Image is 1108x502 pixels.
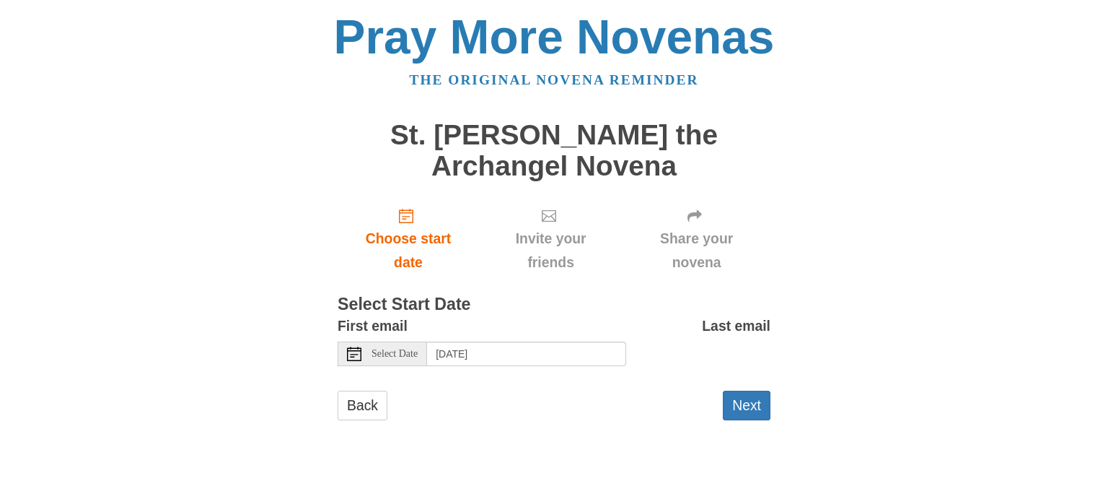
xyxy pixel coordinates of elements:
[723,391,770,420] button: Next
[338,314,408,338] label: First email
[493,227,608,274] span: Invite your friends
[371,349,418,359] span: Select Date
[352,227,465,274] span: Choose start date
[637,227,756,274] span: Share your novena
[334,10,775,64] a: Pray More Novenas
[410,72,699,87] a: The original novena reminder
[338,295,770,314] h3: Select Start Date
[479,196,623,282] div: Click "Next" to confirm your start date first.
[338,120,770,181] h1: St. [PERSON_NAME] the Archangel Novena
[338,391,387,420] a: Back
[623,196,770,282] div: Click "Next" to confirm your start date first.
[338,196,479,282] a: Choose start date
[702,314,770,338] label: Last email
